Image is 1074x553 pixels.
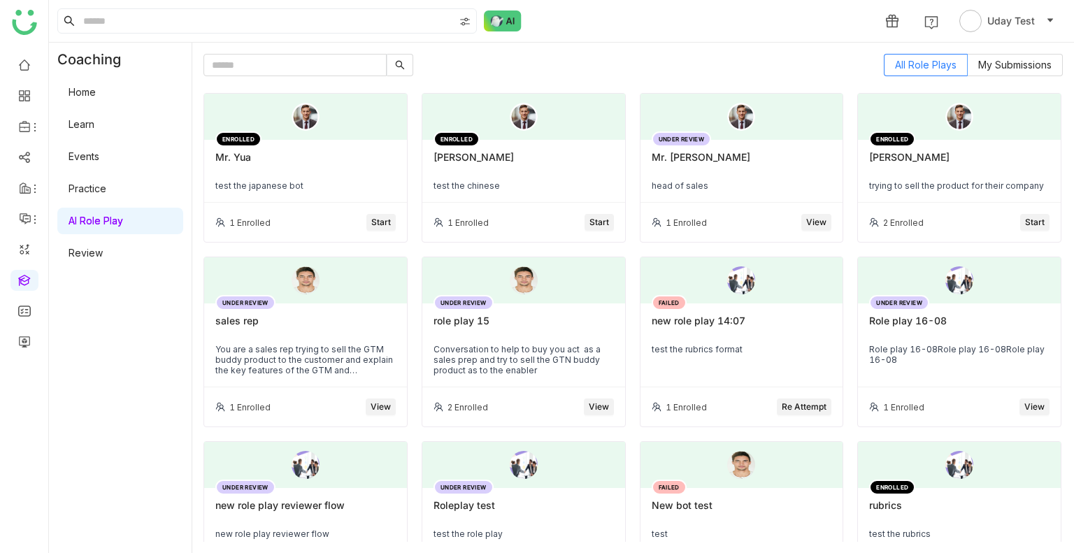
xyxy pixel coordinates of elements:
[957,10,1057,32] button: Uday Test
[869,529,1050,539] div: test the rubrics
[585,214,614,231] button: Start
[69,86,96,98] a: Home
[510,266,538,294] img: 68930212d8d78f14571aeecf
[292,266,320,294] img: 68930212d8d78f14571aeecf
[215,529,396,539] div: new role play reviewer flow
[945,103,973,131] img: male-person.png
[434,315,614,338] div: role play 15
[589,216,609,229] span: Start
[652,151,832,175] div: Mr. [PERSON_NAME]
[366,214,396,231] button: Start
[215,295,275,310] div: UNDER REVIEW
[447,217,489,228] div: 1 Enrolled
[49,43,142,76] div: Coaching
[869,180,1050,191] div: trying to sell the product for their company
[883,402,924,412] div: 1 Enrolled
[869,131,915,147] div: ENROLLED
[292,103,320,131] img: male-person.png
[1020,214,1050,231] button: Start
[69,247,103,259] a: Review
[434,295,494,310] div: UNDER REVIEW
[215,480,275,495] div: UNDER REVIEW
[652,180,832,191] div: head of sales
[215,315,396,338] div: sales rep
[366,398,396,415] button: View
[801,214,831,231] button: View
[869,499,1050,523] div: rubrics
[1019,398,1050,415] button: View
[727,451,755,479] img: 68930212d8d78f14571aeecf
[959,10,982,32] img: avatar
[434,529,614,539] div: test the role play
[229,217,271,228] div: 1 Enrolled
[666,217,707,228] div: 1 Enrolled
[652,480,687,495] div: FAILED
[652,499,832,523] div: New bot test
[777,398,831,415] button: Re Attempt
[215,344,396,375] div: You are a sales rep trying to sell the GTM buddy product to the customer and explain the key feat...
[652,315,832,338] div: new role play 14:07
[371,216,391,229] span: Start
[434,151,614,175] div: [PERSON_NAME]
[69,215,123,227] a: AI Role Play
[434,499,614,523] div: Roleplay test
[895,59,957,71] span: All Role Plays
[869,344,1050,365] div: Role play 16-08Role play 16-08Role play 16-08
[869,151,1050,175] div: [PERSON_NAME]
[978,59,1052,71] span: My Submissions
[652,344,832,354] div: test the rubrics format
[782,401,826,414] span: Re Attempt
[652,295,687,310] div: FAILED
[806,216,826,229] span: View
[215,499,396,523] div: new role play reviewer flow
[589,401,609,414] span: View
[652,529,832,539] div: test
[727,266,755,294] img: 689300ffd8d78f14571ae75c
[371,401,391,414] span: View
[69,150,99,162] a: Events
[869,315,1050,338] div: Role play 16-08
[652,131,712,147] div: UNDER REVIEW
[869,480,915,495] div: ENROLLED
[69,182,106,194] a: Practice
[666,402,707,412] div: 1 Enrolled
[924,15,938,29] img: help.svg
[447,402,488,412] div: 2 Enrolled
[584,398,614,415] button: View
[69,118,94,130] a: Learn
[12,10,37,35] img: logo
[434,344,614,375] div: Conversation to help to buy you act as a sales prep and try to sell the GTN buddy product as to t...
[215,131,262,147] div: ENROLLED
[484,10,522,31] img: ask-buddy-normal.svg
[945,266,973,294] img: 689300ffd8d78f14571ae75c
[945,451,973,479] img: 689300ffd8d78f14571ae75c
[215,151,396,175] div: Mr. Yua
[727,103,755,131] img: male-person.png
[883,217,924,228] div: 2 Enrolled
[459,16,471,27] img: search-type.svg
[1024,401,1045,414] span: View
[292,451,320,479] img: 689300ffd8d78f14571ae75c
[434,480,494,495] div: UNDER REVIEW
[229,402,271,412] div: 1 Enrolled
[434,131,480,147] div: ENROLLED
[434,180,614,191] div: test the chinese
[987,13,1035,29] span: Uday Test
[510,451,538,479] img: 689300ffd8d78f14571ae75c
[1025,216,1045,229] span: Start
[869,295,929,310] div: UNDER REVIEW
[510,103,538,131] img: male-person.png
[215,180,396,191] div: test the japanese bot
